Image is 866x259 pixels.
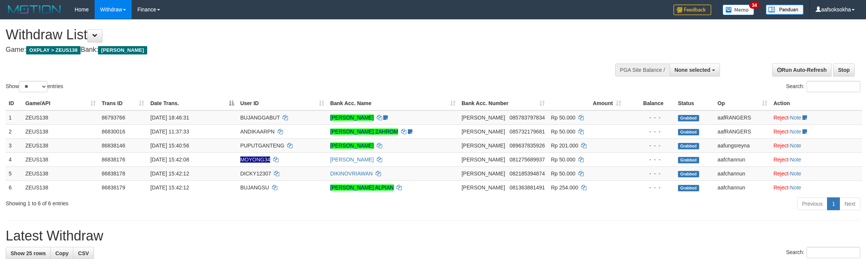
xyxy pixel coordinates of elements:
[627,184,672,191] div: - - -
[55,250,68,256] span: Copy
[330,171,373,177] a: DIKINOVRIAWAN
[150,171,189,177] span: [DATE] 15:42:12
[6,4,63,15] img: MOTION_logo.png
[675,96,715,110] th: Status
[150,157,189,163] span: [DATE] 15:42:08
[78,250,89,256] span: CSV
[6,124,22,138] td: 2
[459,96,548,110] th: Bank Acc. Number: activate to sort column ascending
[770,96,862,110] th: Action
[330,115,374,121] a: [PERSON_NAME]
[715,152,771,166] td: aafchannun
[240,185,269,191] span: BUJANGSU
[773,143,788,149] a: Reject
[6,46,570,54] h4: Game: Bank:
[675,67,711,73] span: None selected
[770,124,862,138] td: ·
[678,157,699,163] span: Grabbed
[510,115,545,121] span: Copy 085783797834 to clipboard
[627,114,672,121] div: - - -
[99,96,148,110] th: Trans ID: activate to sort column ascending
[678,115,699,121] span: Grabbed
[790,171,801,177] a: Note
[790,143,801,149] a: Note
[627,128,672,135] div: - - -
[766,5,804,15] img: panduan.png
[510,143,545,149] span: Copy 089637835926 to clipboard
[19,81,47,92] select: Showentries
[6,180,22,194] td: 6
[673,5,711,15] img: Feedback.jpg
[770,166,862,180] td: ·
[749,2,759,9] span: 34
[551,115,575,121] span: Rp 50.000
[98,46,147,54] span: [PERSON_NAME]
[670,64,720,76] button: None selected
[240,115,280,121] span: BUJANGGABUT
[548,96,624,110] th: Amount: activate to sort column ascending
[715,110,771,125] td: aafRANGERS
[240,157,270,163] span: Nama rekening ada tanda titik/strip, harap diedit
[807,81,860,92] input: Search:
[22,96,99,110] th: Game/API: activate to sort column ascending
[723,5,754,15] img: Button%20Memo.svg
[773,129,788,135] a: Reject
[22,110,99,125] td: ZEUS138
[715,96,771,110] th: Op: activate to sort column ascending
[22,180,99,194] td: ZEUS138
[678,171,699,177] span: Grabbed
[678,129,699,135] span: Grabbed
[786,247,860,258] label: Search:
[462,129,505,135] span: [PERSON_NAME]
[786,81,860,92] label: Search:
[22,124,99,138] td: ZEUS138
[462,157,505,163] span: [PERSON_NAME]
[773,115,788,121] a: Reject
[827,197,840,210] a: 1
[715,166,771,180] td: aafchannun
[790,115,801,121] a: Note
[11,250,46,256] span: Show 25 rows
[330,185,394,191] a: [PERSON_NAME] ALPIAN
[627,156,672,163] div: - - -
[773,157,788,163] a: Reject
[150,143,189,149] span: [DATE] 15:40:56
[6,228,860,243] h1: Latest Withdraw
[150,185,189,191] span: [DATE] 15:42:12
[833,64,855,76] a: Stop
[240,143,285,149] span: PUPUTGANTENG
[770,180,862,194] td: ·
[462,171,505,177] span: [PERSON_NAME]
[147,96,237,110] th: Date Trans.: activate to sort column descending
[6,166,22,180] td: 5
[462,143,505,149] span: [PERSON_NAME]
[770,110,862,125] td: ·
[240,171,271,177] span: DICKY12307
[551,171,575,177] span: Rp 50.000
[6,110,22,125] td: 1
[790,185,801,191] a: Note
[102,157,125,163] span: 86838176
[327,96,459,110] th: Bank Acc. Name: activate to sort column ascending
[551,157,575,163] span: Rp 50.000
[510,171,545,177] span: Copy 082185394874 to clipboard
[150,115,189,121] span: [DATE] 18:46:31
[797,197,827,210] a: Previous
[102,115,125,121] span: 86793766
[22,152,99,166] td: ZEUS138
[6,138,22,152] td: 3
[770,138,862,152] td: ·
[551,129,575,135] span: Rp 50.000
[840,197,860,210] a: Next
[330,143,374,149] a: [PERSON_NAME]
[462,185,505,191] span: [PERSON_NAME]
[773,185,788,191] a: Reject
[237,96,327,110] th: User ID: activate to sort column ascending
[615,64,670,76] div: PGA Site Balance /
[790,129,801,135] a: Note
[330,129,398,135] a: [PERSON_NAME] ZAHROM
[624,96,675,110] th: Balance
[150,129,189,135] span: [DATE] 11:37:33
[462,115,505,121] span: [PERSON_NAME]
[102,143,125,149] span: 86838146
